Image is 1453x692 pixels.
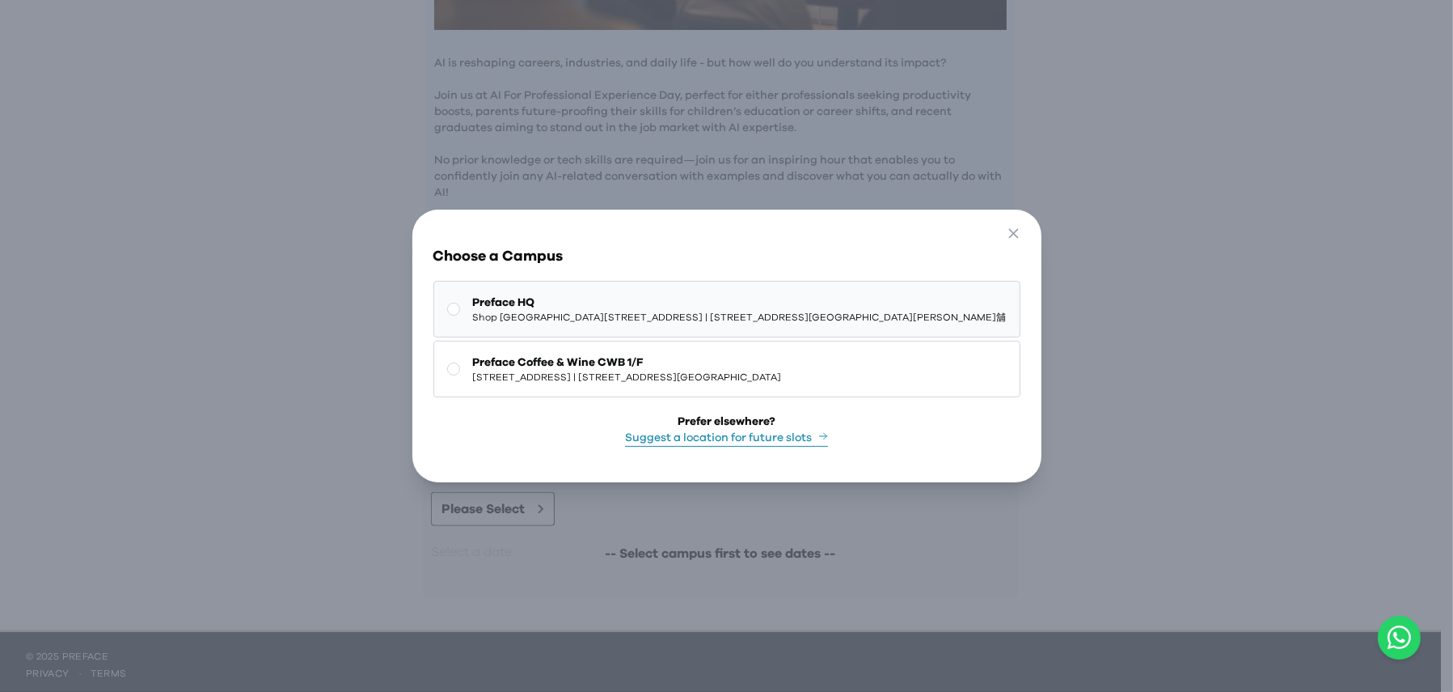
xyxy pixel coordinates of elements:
h3: Choose a Campus [433,245,1020,268]
button: Preface Coffee & Wine CWB 1/F[STREET_ADDRESS] | [STREET_ADDRESS][GEOGRAPHIC_DATA] [433,341,1020,397]
span: Preface HQ [473,295,1007,311]
span: Preface Coffee & Wine CWB 1/F [473,354,782,371]
span: [STREET_ADDRESS] | [STREET_ADDRESS][GEOGRAPHIC_DATA] [473,371,782,384]
button: Preface HQShop [GEOGRAPHIC_DATA][STREET_ADDRESS] | [STREET_ADDRESS][GEOGRAPHIC_DATA][PERSON_NAME]舖 [433,281,1020,338]
button: Suggest a location for future slots [625,430,828,447]
span: Shop [GEOGRAPHIC_DATA][STREET_ADDRESS] | [STREET_ADDRESS][GEOGRAPHIC_DATA][PERSON_NAME]舖 [473,311,1007,324]
div: Prefer elsewhere? [678,414,775,430]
